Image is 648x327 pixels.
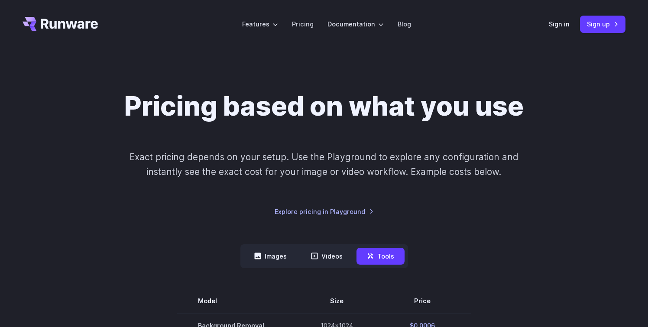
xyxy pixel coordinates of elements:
a: Blog [398,19,411,29]
a: Sign in [549,19,570,29]
label: Documentation [327,19,384,29]
button: Tools [356,248,405,265]
th: Size [300,289,374,313]
a: Go to / [23,17,98,31]
button: Videos [301,248,353,265]
a: Pricing [292,19,314,29]
label: Features [242,19,278,29]
h1: Pricing based on what you use [124,90,524,122]
a: Sign up [580,16,625,32]
button: Images [244,248,297,265]
th: Price [374,289,471,313]
p: Exact pricing depends on your setup. Use the Playground to explore any configuration and instantl... [113,150,535,179]
a: Explore pricing in Playground [275,207,374,217]
th: Model [177,289,300,313]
